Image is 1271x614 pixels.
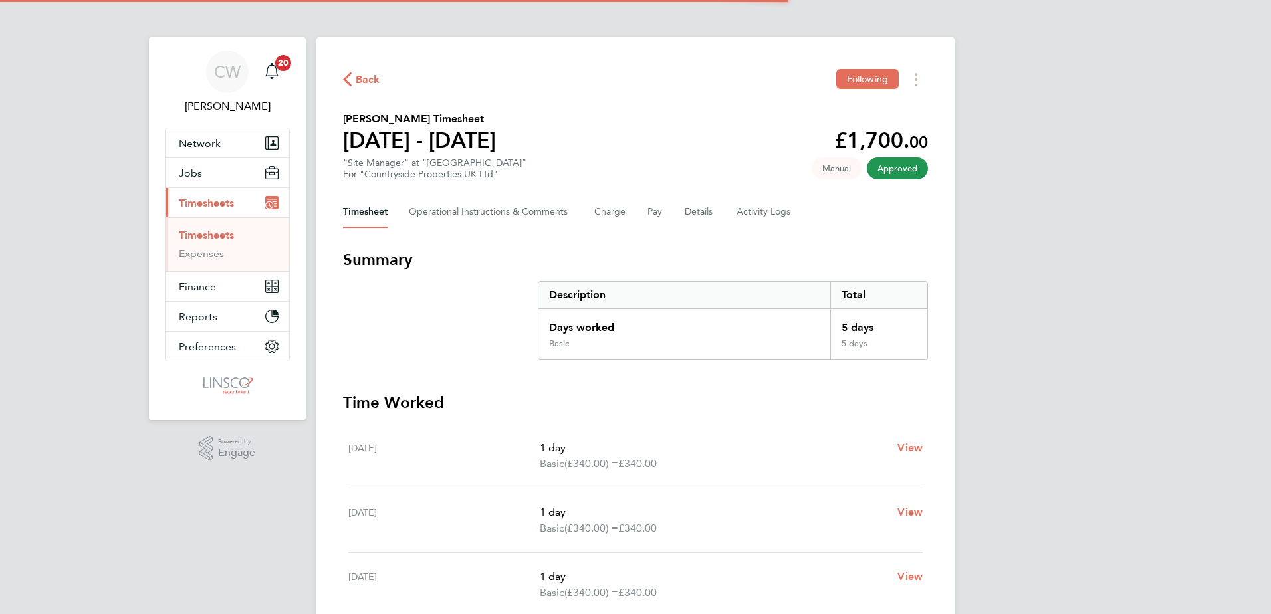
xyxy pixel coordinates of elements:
[647,196,663,228] button: Pay
[540,520,564,536] span: Basic
[867,157,928,179] span: This timesheet has been approved.
[564,457,618,470] span: (£340.00) =
[409,196,573,228] button: Operational Instructions & Comments
[897,440,923,456] a: View
[594,196,626,228] button: Charge
[356,72,380,88] span: Back
[343,71,380,88] button: Back
[540,504,887,520] p: 1 day
[348,440,540,472] div: [DATE]
[909,132,928,152] span: 00
[165,51,290,114] a: CW[PERSON_NAME]
[618,586,657,599] span: £340.00
[343,169,526,180] div: For "Countryside Properties UK Ltd"
[179,280,216,293] span: Finance
[259,51,285,93] a: 20
[214,63,241,80] span: CW
[540,585,564,601] span: Basic
[564,522,618,534] span: (£340.00) =
[179,137,221,150] span: Network
[897,441,923,454] span: View
[538,281,928,360] div: Summary
[834,128,928,153] app-decimal: £1,700.
[897,569,923,585] a: View
[904,69,928,90] button: Timesheets Menu
[538,282,830,308] div: Description
[830,282,927,308] div: Total
[179,340,236,353] span: Preferences
[165,98,290,114] span: Chloe Whittall
[343,392,928,413] h3: Time Worked
[812,157,862,179] span: This timesheet was manually created.
[199,436,256,461] a: Powered byEngage
[179,167,202,179] span: Jobs
[166,332,289,361] button: Preferences
[166,128,289,157] button: Network
[540,569,887,585] p: 1 day
[348,504,540,536] div: [DATE]
[348,569,540,601] div: [DATE]
[685,196,715,228] button: Details
[149,37,306,420] nav: Main navigation
[179,229,234,241] a: Timesheets
[166,302,289,331] button: Reports
[830,338,927,359] div: 5 days
[179,247,224,260] a: Expenses
[830,309,927,338] div: 5 days
[343,111,496,127] h2: [PERSON_NAME] Timesheet
[618,457,657,470] span: £340.00
[343,157,526,180] div: "Site Manager" at "[GEOGRAPHIC_DATA]"
[165,375,290,396] a: Go to home page
[897,504,923,520] a: View
[836,69,899,89] button: Following
[540,440,887,456] p: 1 day
[564,586,618,599] span: (£340.00) =
[179,197,234,209] span: Timesheets
[343,127,496,153] h1: [DATE] - [DATE]
[218,447,255,459] span: Engage
[897,570,923,583] span: View
[540,456,564,472] span: Basic
[343,249,928,270] h3: Summary
[538,309,830,338] div: Days worked
[549,338,569,349] div: Basic
[179,310,217,323] span: Reports
[847,73,888,85] span: Following
[618,522,657,534] span: £340.00
[737,196,792,228] button: Activity Logs
[199,375,255,396] img: linsco-logo-retina.png
[166,158,289,187] button: Jobs
[166,217,289,271] div: Timesheets
[275,55,291,71] span: 20
[166,188,289,217] button: Timesheets
[218,436,255,447] span: Powered by
[166,272,289,301] button: Finance
[897,506,923,518] span: View
[343,196,388,228] button: Timesheet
